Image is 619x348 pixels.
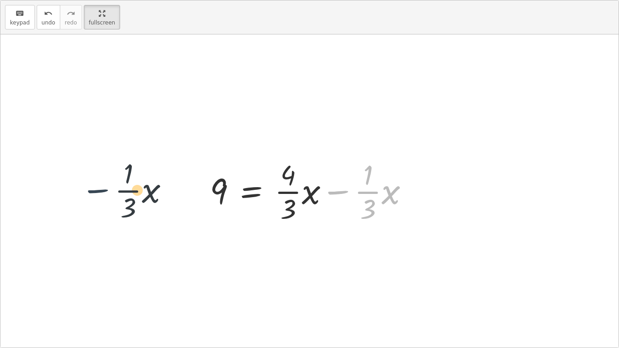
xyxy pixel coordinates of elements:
[37,5,60,29] button: undoundo
[67,8,75,19] i: redo
[5,5,35,29] button: keyboardkeypad
[89,19,115,26] span: fullscreen
[60,5,82,29] button: redoredo
[10,19,30,26] span: keypad
[65,19,77,26] span: redo
[15,8,24,19] i: keyboard
[42,19,55,26] span: undo
[44,8,53,19] i: undo
[84,5,120,29] button: fullscreen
